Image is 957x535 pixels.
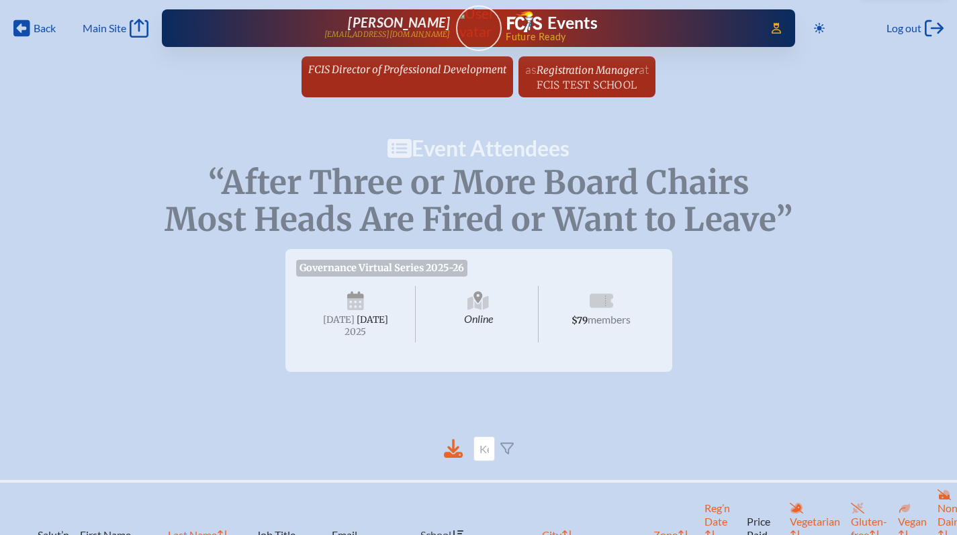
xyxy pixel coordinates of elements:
input: Keyword Filter [473,436,495,461]
a: [PERSON_NAME][EMAIL_ADDRESS][DOMAIN_NAME] [205,15,451,42]
span: “After Three or More Board Chairs Most Heads Are Fired or Want to Leave” [165,162,792,240]
a: asRegistration ManageratFCIS Test School [520,56,654,97]
h1: Events [547,15,598,32]
span: Online [418,286,539,342]
span: [DATE] [357,314,388,326]
span: FCIS Test School [537,79,637,91]
span: 2025 [307,327,405,337]
div: Download to CSV [444,439,463,458]
span: Back [34,21,56,35]
img: User Avatar [450,5,507,40]
span: Governance Virtual Series 2025-26 [296,260,468,276]
span: Log out [886,21,921,35]
img: Florida Council of Independent Schools [507,11,542,32]
span: as [525,62,537,77]
span: Main Site [83,21,126,35]
span: at [639,62,649,77]
a: FCIS Director of Professional Development [303,56,512,82]
span: Future Ready [506,32,752,42]
span: members [588,313,631,326]
a: Main Site [83,19,148,38]
span: [DATE] [323,314,355,326]
div: FCIS Events — Future ready [507,11,753,42]
p: [EMAIL_ADDRESS][DOMAIN_NAME] [324,30,451,39]
span: Registration Manager [537,64,639,77]
span: FCIS Director of Professional Development [308,63,506,76]
span: [PERSON_NAME] [348,14,450,30]
a: User Avatar [456,5,502,51]
span: $79 [572,315,588,326]
a: FCIS LogoEvents [507,11,598,35]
